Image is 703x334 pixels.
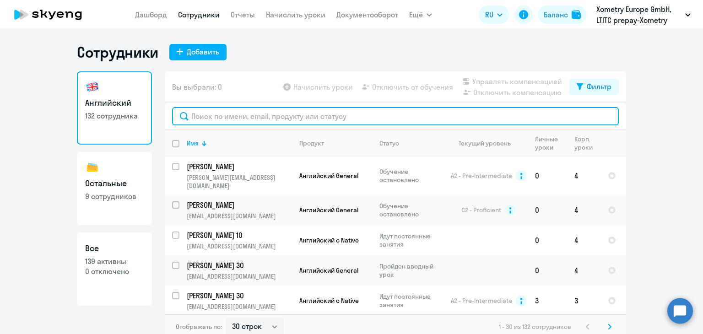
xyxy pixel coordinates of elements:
[379,139,442,147] div: Статус
[379,292,442,309] p: Идут постоянные занятия
[528,286,567,316] td: 3
[187,139,292,147] div: Имя
[135,10,167,19] a: Дашборд
[187,200,290,210] p: [PERSON_NAME]
[567,286,600,316] td: 3
[77,152,152,225] a: Остальные9 сотрудников
[528,195,567,225] td: 0
[187,212,292,220] p: [EMAIL_ADDRESS][DOMAIN_NAME]
[379,202,442,218] p: Обучение остановлено
[187,230,292,240] a: [PERSON_NAME] 10
[178,10,220,19] a: Сотрудники
[187,46,219,57] div: Добавить
[266,10,325,19] a: Начислить уроки
[231,10,255,19] a: Отчеты
[77,71,152,145] a: Английский132 сотрудника
[187,200,292,210] a: [PERSON_NAME]
[528,225,567,255] td: 0
[187,139,199,147] div: Имя
[85,80,100,94] img: english
[85,266,144,276] p: 0 отключено
[528,255,567,286] td: 0
[299,236,359,244] span: Английский с Native
[535,135,567,151] div: Личные уроки
[485,9,493,20] span: RU
[187,291,290,301] p: [PERSON_NAME] 30
[299,266,358,275] span: Английский General
[187,173,292,190] p: [PERSON_NAME][EMAIL_ADDRESS][DOMAIN_NAME]
[567,225,600,255] td: 4
[172,107,619,125] input: Поиск по имени, email, продукту или статусу
[567,156,600,195] td: 4
[451,172,512,180] span: A2 - Pre-Intermediate
[187,230,290,240] p: [PERSON_NAME] 10
[169,44,227,60] button: Добавить
[379,167,442,184] p: Обучение остановлено
[85,160,100,175] img: others
[187,272,292,280] p: [EMAIL_ADDRESS][DOMAIN_NAME]
[299,139,372,147] div: Продукт
[176,323,222,331] span: Отображать по:
[451,296,512,305] span: A2 - Pre-Intermediate
[535,135,558,151] div: Личные уроки
[187,302,292,311] p: [EMAIL_ADDRESS][DOMAIN_NAME]
[187,242,292,250] p: [EMAIL_ADDRESS][DOMAIN_NAME]
[567,195,600,225] td: 4
[409,5,432,24] button: Ещё
[299,206,358,214] span: Английский General
[459,139,511,147] div: Текущий уровень
[587,81,611,92] div: Фильтр
[187,260,292,270] a: [PERSON_NAME] 30
[538,5,586,24] button: Балансbalance
[85,97,144,109] h3: Английский
[379,139,399,147] div: Статус
[499,323,571,331] span: 1 - 30 из 132 сотрудников
[77,43,158,61] h1: Сотрудники
[187,291,292,301] a: [PERSON_NAME] 30
[336,10,398,19] a: Документооборот
[187,162,290,172] p: [PERSON_NAME]
[572,10,581,19] img: balance
[574,135,593,151] div: Корп. уроки
[574,135,600,151] div: Корп. уроки
[85,111,144,121] p: 132 сотрудника
[379,232,442,248] p: Идут постоянные занятия
[461,206,501,214] span: C2 - Proficient
[544,9,568,20] div: Баланс
[596,4,681,26] p: Xometry Europe GmbH, LTITC prepay-Xometry Europe GmbH_Основной
[528,156,567,195] td: 0
[77,232,152,306] a: Все139 активны0 отключено
[409,9,423,20] span: Ещё
[567,255,600,286] td: 4
[85,191,144,201] p: 9 сотрудников
[85,242,144,254] h3: Все
[85,256,144,266] p: 139 активны
[299,172,358,180] span: Английский General
[187,162,292,172] a: [PERSON_NAME]
[172,81,222,92] span: Вы выбрали: 0
[299,139,324,147] div: Продукт
[187,260,290,270] p: [PERSON_NAME] 30
[299,296,359,305] span: Английский с Native
[592,4,695,26] button: Xometry Europe GmbH, LTITC prepay-Xometry Europe GmbH_Основной
[479,5,509,24] button: RU
[450,139,527,147] div: Текущий уровень
[379,262,442,279] p: Пройден вводный урок
[569,79,619,95] button: Фильтр
[85,178,144,189] h3: Остальные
